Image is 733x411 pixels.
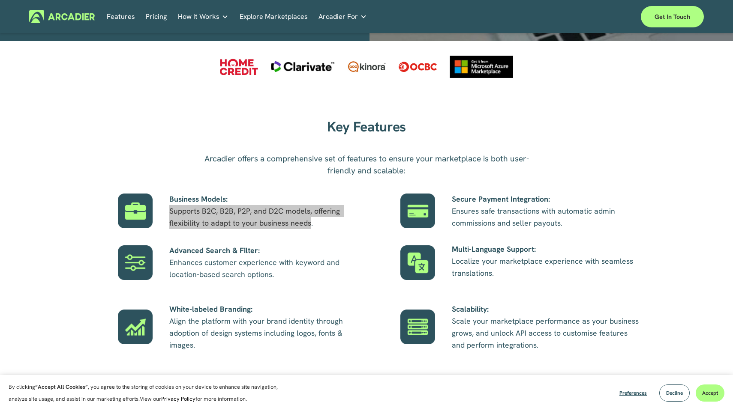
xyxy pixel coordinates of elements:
strong: Scalability: [452,304,489,314]
p: Arcadier offers a comprehensive set of features to ensure your marketplace is both user-friendly ... [195,153,538,177]
p: Enhances customer experience with keyword and location-based search options. [169,244,358,280]
strong: Key Features [327,118,406,136]
a: folder dropdown [318,10,367,23]
span: Arcadier For [318,11,358,23]
a: folder dropdown [178,10,228,23]
strong: Advanced Search & Filter: [169,245,260,255]
p: By clicking , you agree to the storing of cookies on your device to enhance site navigation, anal... [9,381,287,405]
img: Arcadier [29,10,95,23]
p: Ensures safe transactions with automatic admin commissions and seller payouts. [452,193,641,229]
a: Explore Marketplaces [240,10,308,23]
strong: Secure Payment Integration: [452,194,550,204]
strong: Business Models: [169,194,228,204]
p: Localize your marketplace experience with seamless translations. [452,243,641,279]
button: Preferences [613,384,653,402]
a: Pricing [146,10,167,23]
a: Features [107,10,135,23]
iframe: Chat Widget [690,370,733,411]
a: Get in touch [641,6,704,27]
p: Supports B2C, B2B, P2P, and D2C models, offering flexibility to adapt to your business needs. [169,193,358,229]
span: How It Works [178,11,219,23]
p: Scale your marketplace performance as your business grows, and unlock API access to customise fea... [452,303,641,351]
span: Preferences [619,390,647,396]
button: Decline [659,384,690,402]
p: Align the platform with your brand identity through adoption of design systems including logos, f... [169,303,358,351]
strong: Multi-Language Support: [452,244,536,254]
strong: “Accept All Cookies” [35,383,88,390]
a: Privacy Policy [161,395,195,402]
span: Decline [666,390,683,396]
strong: White-labeled Branding: [169,304,252,314]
